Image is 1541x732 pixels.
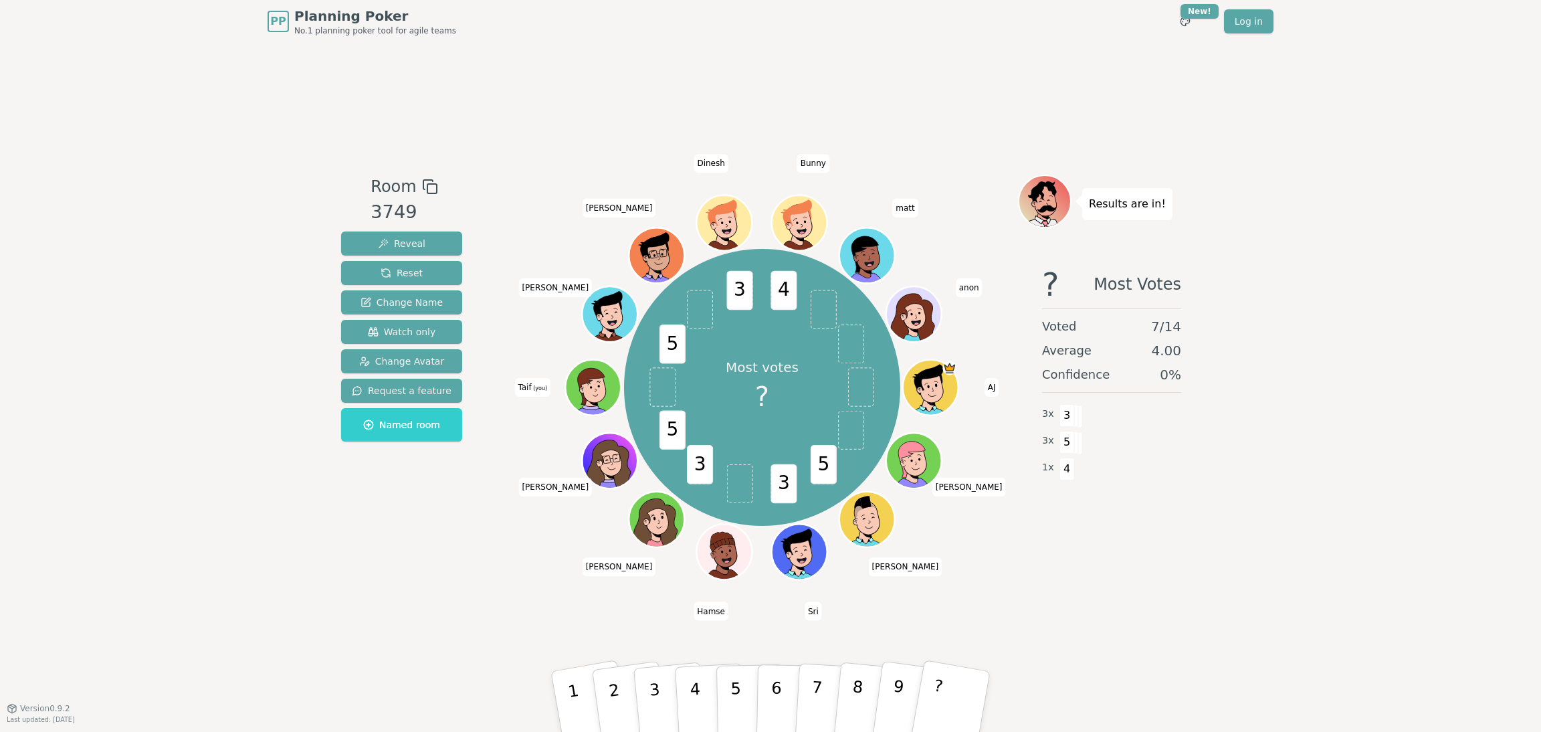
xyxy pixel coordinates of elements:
p: Most votes [726,358,799,377]
span: Reset [381,266,423,280]
span: PP [270,13,286,29]
span: Average [1042,341,1092,360]
span: Confidence [1042,365,1110,384]
span: Last updated: [DATE] [7,716,75,723]
a: Log in [1224,9,1273,33]
span: Click to change your name [694,602,728,621]
span: Click to change your name [583,557,656,576]
span: ? [755,377,769,417]
span: Click to change your name [985,378,999,397]
span: Click to change your name [797,154,829,173]
span: 0 % [1160,365,1181,384]
button: New! [1173,9,1197,33]
span: No.1 planning poker tool for agile teams [294,25,456,36]
button: Request a feature [341,379,462,403]
span: 4.00 [1151,341,1181,360]
span: Click to change your name [869,557,942,576]
span: 3 x [1042,407,1054,422]
span: Click to change your name [583,199,656,217]
span: Request a feature [352,384,451,397]
span: 3 x [1042,434,1054,448]
div: 3749 [371,199,437,226]
span: AJ is the host [943,361,957,375]
span: Change Avatar [359,355,445,368]
span: Click to change your name [805,602,822,621]
button: Reset [341,261,462,285]
div: New! [1180,4,1219,19]
span: 3 [727,271,753,310]
span: 4 [771,271,797,310]
button: Version0.9.2 [7,703,70,714]
span: Reveal [378,237,425,250]
button: Reveal [341,232,462,256]
span: Voted [1042,317,1077,336]
span: 7 / 14 [1151,317,1181,336]
span: Click to change your name [518,478,592,496]
span: Version 0.9.2 [20,703,70,714]
button: Change Name [341,290,462,314]
span: ? [1042,268,1059,300]
span: 5 [1059,431,1075,454]
span: Room [371,175,416,199]
span: 3 [1059,404,1075,427]
button: Change Avatar [341,349,462,373]
span: 5 [659,325,686,364]
span: Most Votes [1094,268,1181,300]
span: 1 x [1042,460,1054,475]
span: Named room [363,418,440,432]
span: Click to change your name [694,154,728,173]
span: Click to change your name [518,278,592,297]
span: 3 [688,446,714,485]
span: (you) [532,385,548,391]
span: 3 [771,464,797,504]
span: Watch only [368,325,436,339]
span: 4 [1059,458,1075,480]
button: Click to change your avatar [567,361,619,414]
span: 5 [659,411,686,450]
p: Results are in! [1089,195,1166,213]
span: Click to change your name [932,478,1006,496]
span: Planning Poker [294,7,456,25]
a: PPPlanning PokerNo.1 planning poker tool for agile teams [268,7,456,36]
span: Click to change your name [514,378,550,397]
button: Named room [341,408,462,442]
span: Click to change your name [892,199,918,217]
span: Change Name [361,296,443,309]
span: Click to change your name [956,278,983,297]
button: Watch only [341,320,462,344]
span: 5 [811,446,837,485]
